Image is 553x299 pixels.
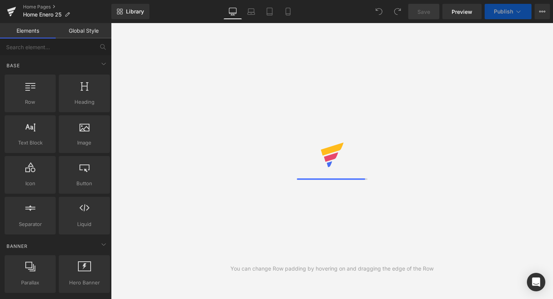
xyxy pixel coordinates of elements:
[452,8,472,16] span: Preview
[7,220,53,228] span: Separator
[6,243,28,250] span: Banner
[126,8,144,15] span: Library
[494,8,513,15] span: Publish
[417,8,430,16] span: Save
[7,179,53,188] span: Icon
[485,4,531,19] button: Publish
[56,23,111,38] a: Global Style
[61,179,108,188] span: Button
[61,139,108,147] span: Image
[535,4,550,19] button: More
[442,4,482,19] a: Preview
[390,4,405,19] button: Redo
[61,279,108,287] span: Hero Banner
[224,4,242,19] a: Desktop
[230,264,434,273] div: You can change Row padding by hovering on and dragging the edge of the Row
[7,98,53,106] span: Row
[111,4,149,19] a: New Library
[61,98,108,106] span: Heading
[23,12,61,18] span: Home Enero 25
[371,4,387,19] button: Undo
[7,139,53,147] span: Text Block
[61,220,108,228] span: Liquid
[23,4,111,10] a: Home Pages
[242,4,260,19] a: Laptop
[260,4,279,19] a: Tablet
[279,4,297,19] a: Mobile
[527,273,545,291] div: Open Intercom Messenger
[7,279,53,287] span: Parallax
[6,62,21,69] span: Base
